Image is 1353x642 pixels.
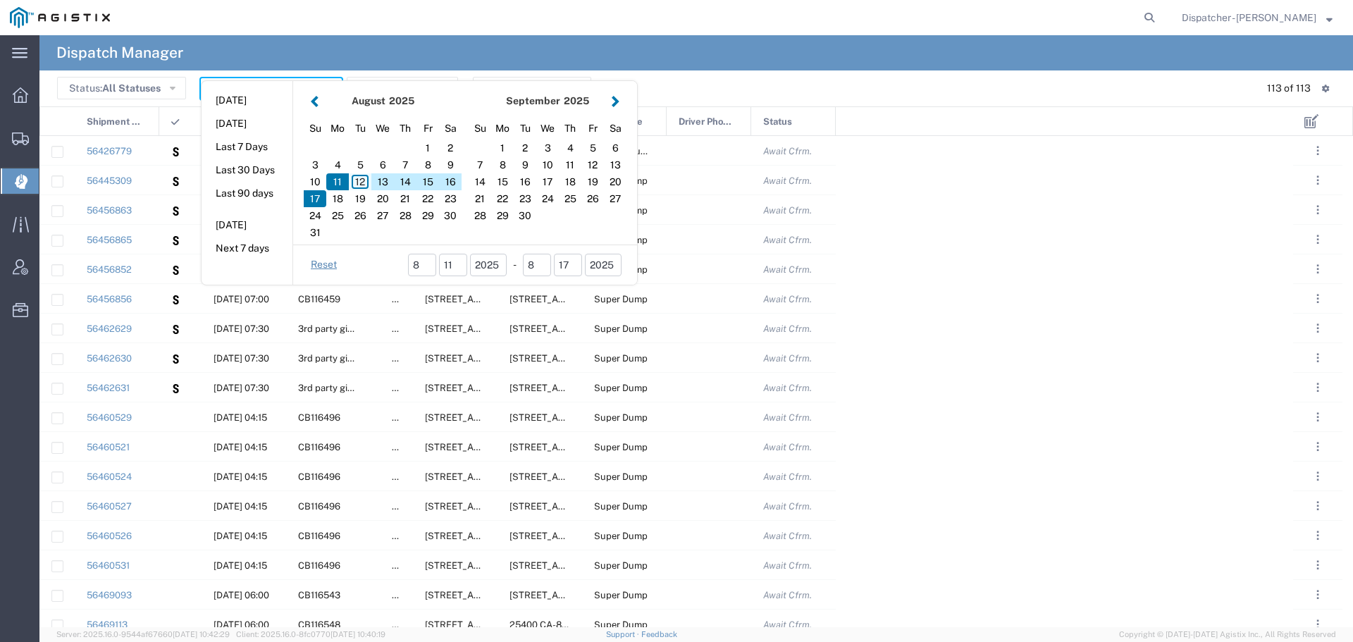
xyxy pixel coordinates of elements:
span: . . . [1316,557,1319,574]
div: 13 [371,173,394,190]
span: Super Dump [594,501,648,512]
button: [DATE] [202,89,292,111]
div: 28 [469,207,491,224]
div: 12 [349,173,371,190]
span: 08/13/2025, 04:15 [214,531,267,541]
div: 6 [371,156,394,173]
div: 1 [416,140,439,156]
div: Monday [491,118,514,140]
span: - [513,257,517,272]
div: 18 [559,173,581,190]
span: 3rd party giveaway [298,323,379,334]
span: Dispatcher - Cameron Bowman [1182,10,1316,25]
span: Super Dump [594,353,648,364]
span: Super Dump [594,531,648,541]
div: 19 [349,190,371,207]
span: CB116496 [298,412,340,423]
div: 26 [349,207,371,224]
a: 56456852 [87,264,132,275]
div: 14 [469,173,491,190]
span: 10628 Wilton Rd, Elk Grove, California, United States [509,383,650,393]
span: . . . [1316,172,1319,189]
button: ... [1308,348,1328,368]
div: 21 [469,190,491,207]
span: . . . [1316,231,1319,248]
div: 20 [604,173,626,190]
button: ... [1308,378,1328,397]
span: CB116543 [298,590,340,600]
input: mm [408,254,436,276]
span: 5555 Florin-Perkins Rd, Sacramento, California, 95826, United States [425,383,641,393]
a: 56456856 [87,294,132,304]
span: Await Cfrm. [763,560,812,571]
a: Reset [311,258,337,272]
span: 23626 Foresthill Rd, Foresthill, California, United States [509,590,650,600]
a: 56469113 [87,619,128,630]
span: . . . [1316,261,1319,278]
div: 27 [604,190,626,207]
span: 08/12/2025, 07:30 [214,383,269,393]
div: 5 [581,140,604,156]
div: 9 [514,156,536,173]
span: [DATE] 10:42:29 [173,630,230,638]
span: false [392,531,413,541]
div: 2 [439,140,462,156]
div: 29 [491,207,514,224]
button: ... [1308,437,1328,457]
input: dd [439,254,467,276]
a: 56426779 [87,146,132,156]
img: logo [10,7,110,28]
span: 6501 Florin Perkins Rd, Sacramento, California, United States [425,531,641,541]
button: ... [1308,615,1328,634]
div: 23 [514,190,536,207]
div: 11 [326,173,349,190]
span: CB116496 [298,560,340,571]
div: 1 [491,140,514,156]
a: 56445309 [87,175,132,186]
span: 1776 Old Airport Rd, Auburn, California, 95602, United States [425,294,565,304]
div: 25 [559,190,581,207]
div: 24 [304,207,326,224]
div: 17 [536,173,559,190]
span: Await Cfrm. [763,205,812,216]
span: 6501 Florin Perkins Rd, Sacramento, California, United States [425,560,641,571]
button: ... [1308,259,1328,279]
span: Super Dump [594,323,648,334]
button: ... [1308,496,1328,516]
div: 4 [559,140,581,156]
span: Await Cfrm. [763,323,812,334]
input: mm [523,254,551,276]
div: Tuesday [349,118,371,140]
div: 31 [304,224,326,241]
span: CB116459 [298,294,340,304]
span: Await Cfrm. [763,471,812,482]
div: Wednesday [536,118,559,140]
div: Saturday [439,118,462,140]
span: Status [763,107,792,137]
span: 11501 Florin Rd, Sacramento, California, 95830, United States [425,619,641,630]
span: 3rd party giveaway [298,383,379,393]
span: Super Dump [594,412,648,423]
span: 08/13/2025, 04:15 [214,501,267,512]
span: CB116496 [298,471,340,482]
span: 5555 Florin-Perkins Rd, Sacramento, California, 95826, United States [425,353,641,364]
span: 6501 Florin Perkins Rd, Sacramento, California, United States [425,471,641,482]
span: 10628 Wilton Rd, Elk Grove, California, United States [509,353,650,364]
span: Await Cfrm. [763,294,812,304]
span: Super Dump [594,383,648,393]
span: false [392,471,413,482]
button: [DATE] [202,214,292,236]
span: 2025 [564,95,589,106]
span: All Statuses [102,82,161,94]
span: 5900 Ostrom Rd, Wheatland, California, 95692, United States [509,294,726,304]
span: Driver Phone No. [679,107,736,137]
div: Saturday [604,118,626,140]
span: CB116548 [298,619,340,630]
span: 10936 Iron Mountain Rd, Redding, California, United States [509,560,650,571]
span: 2025 [389,95,414,106]
span: 10936 Iron Mountain Rd, Redding, California, United States [509,531,650,541]
div: 113 of 113 [1267,81,1311,96]
a: 56460529 [87,412,132,423]
div: Monday [326,118,349,140]
a: 56460526 [87,531,132,541]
